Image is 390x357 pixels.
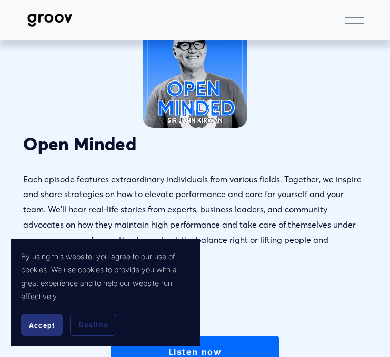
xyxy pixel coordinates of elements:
[21,314,63,336] button: Accept
[23,8,76,33] img: Groov | Workplace Science Platform | Unlock Performance | Drive Results
[70,314,116,336] button: Decline
[21,250,189,303] p: By using this website, you agree to our use of cookies. We use cookies to provide you with a grea...
[11,239,200,346] section: Cookie banner
[29,321,55,329] span: Accept
[23,172,366,263] p: Each episode features extraordinary individuals from various fields. Together, we inspire and sha...
[23,133,136,155] strong: Open Minded
[78,320,108,330] span: Decline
